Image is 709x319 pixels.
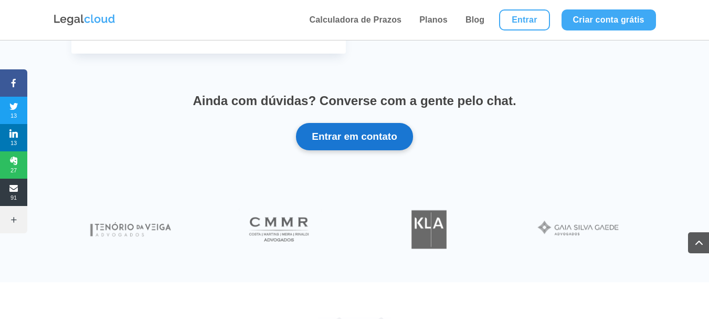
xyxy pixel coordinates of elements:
a: Criar conta grátis [562,9,656,30]
img: Costa Martins Meira Rinaldi [234,204,326,255]
img: Tenório da Veiga [84,204,176,255]
img: Koury Lopes Advogados [383,204,475,255]
span: Ainda com dúvidas? Converse com a gente pelo chat. [193,94,516,108]
button: Entrar em contato [296,123,413,150]
img: Logo da Legalcloud [53,13,116,27]
a: Entrar [499,9,549,30]
img: Gaia Silva Gaede Advogados [533,204,625,255]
